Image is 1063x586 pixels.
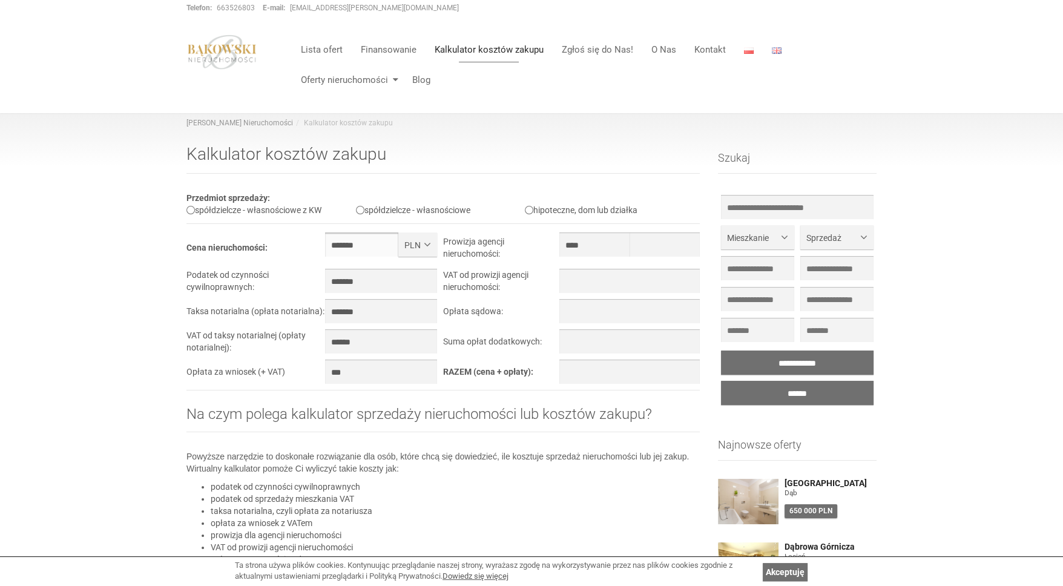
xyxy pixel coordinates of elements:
[443,367,533,377] b: RAZEM (cena + opłaty):
[721,225,794,249] button: Mieszkanie
[186,193,270,203] b: Przedmiot sprzedaży:
[404,239,422,251] span: PLN
[186,145,700,174] h1: Kalkulator kosztów zakupu
[186,119,293,127] a: [PERSON_NAME] Nieruchomości
[292,38,352,62] a: Lista ofert
[356,206,364,214] input: spółdzielcze - własnościowe
[293,118,393,128] li: Kalkulator kosztów zakupu
[186,35,258,70] img: logo
[186,406,700,432] h2: Na czym polega kalkulator sprzedaży nieruchomości lub kosztów zakupu?
[785,542,877,551] a: Dąbrowa Górnicza
[553,38,642,62] a: Zgłoś się do Nas!
[426,38,553,62] a: Kalkulator kosztów zakupu
[186,4,212,12] strong: Telefon:
[525,205,637,215] label: hipoteczne, dom lub działka
[403,68,430,92] a: Blog
[186,450,700,475] p: Powyższe narzędzie to doskonałe rozwiązanie dla osób, które chcą się dowiedzieć, ile kosztuje spr...
[785,551,877,562] figure: Łosień
[443,571,508,581] a: Dowiedz się więcej
[186,205,321,215] label: spółdzielcze - własnościowe z KW
[744,47,754,54] img: Polski
[211,553,700,565] li: opłata za czynności sądowe.
[217,4,255,12] a: 663526803
[398,232,437,257] button: PLN
[292,68,403,92] a: Oferty nieruchomości
[685,38,735,62] a: Kontakt
[186,243,268,252] b: Cena nieruchomości:
[642,38,685,62] a: O Nas
[211,505,700,517] li: taksa notarialna, czyli opłata za notariusza
[356,205,470,215] label: spółdzielcze - własnościowe
[772,47,782,54] img: English
[443,232,559,269] td: Prowizja agencji nieruchomości:
[443,329,559,360] td: Suma opłat dodatkowych:
[785,488,877,498] figure: Dąb
[211,493,700,505] li: podatek od sprzedaży mieszkania VAT
[186,269,325,299] td: Podatek od czynności cywilnoprawnych:
[186,360,325,390] td: Opłata za wniosek (+ VAT)
[718,439,877,461] h3: Najnowsze oferty
[211,541,700,553] li: VAT od prowizji agencji nieruchomości
[800,225,874,249] button: Sprzedaż
[785,479,877,488] a: [GEOGRAPHIC_DATA]
[718,152,877,174] h3: Szukaj
[443,299,559,329] td: Opłata sądowa:
[806,232,858,244] span: Sprzedaż
[186,299,325,329] td: Taksa notarialna (opłata notarialna):
[785,504,837,518] div: 650 000 PLN
[235,560,757,582] div: Ta strona używa plików cookies. Kontynuując przeglądanie naszej strony, wyrażasz zgodę na wykorzy...
[352,38,426,62] a: Finansowanie
[763,563,808,581] a: Akceptuję
[186,206,195,214] input: spółdzielcze - własnościowe z KW
[186,329,325,360] td: VAT od taksy notarialnej (opłaty notarialnej):
[727,232,779,244] span: Mieszkanie
[525,206,533,214] input: hipoteczne, dom lub działka
[211,517,700,529] li: opłata za wniosek z VATem
[211,529,700,541] li: prowizja dla agencji nieruchomości
[211,481,700,493] li: podatek od czynności cywilnoprawnych
[290,4,459,12] a: [EMAIL_ADDRESS][PERSON_NAME][DOMAIN_NAME]
[263,4,285,12] strong: E-mail:
[443,269,559,299] td: VAT od prowizji agencji nieruchomości:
